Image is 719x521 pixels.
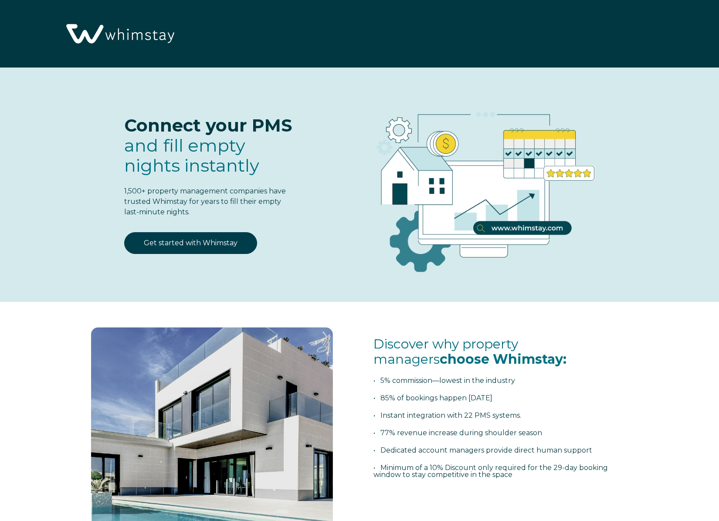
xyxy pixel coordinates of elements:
[124,135,259,176] span: and
[373,394,492,402] span: • 85% of bookings happen [DATE]
[124,232,257,254] a: Get started with Whimstay
[440,351,566,367] span: choose Whimstay:
[373,463,608,479] span: • Minimum of a 10% Discount only required for the 29-day booking window to stay competitive in th...
[373,411,521,420] span: • Instant integration with 22 PMS systems.
[124,187,286,216] span: 1,500+ property management companies have trusted Whimstay for years to fill their empty last-min...
[373,446,592,454] span: • Dedicated account managers provide direct human support
[373,429,542,437] span: • 77% revenue increase during shoulder season
[373,376,515,385] span: • 5% commission—lowest in the industry
[124,115,292,136] span: Connect your PMS
[373,336,566,367] span: Discover why property managers
[327,85,634,286] img: RBO Ilustrations-03
[124,135,259,176] span: fill empty nights instantly
[61,4,178,64] img: Whimstay Logo-02 1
